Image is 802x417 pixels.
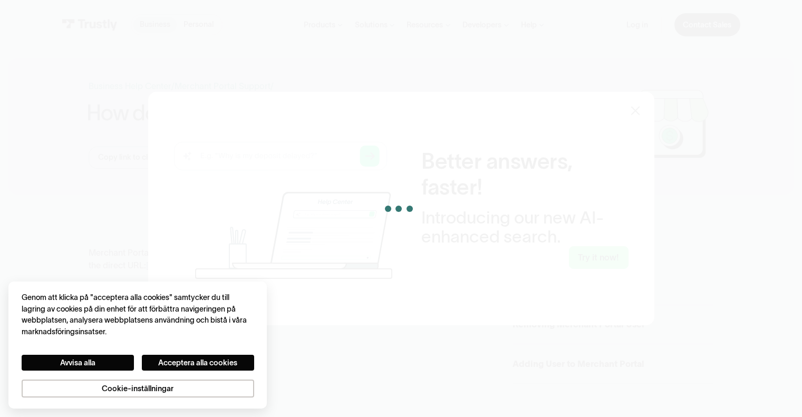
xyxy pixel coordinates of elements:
[22,292,254,397] div: Integritet
[8,282,267,409] div: Cookie banner
[22,355,134,371] button: Avvisa alla
[22,380,254,398] button: Cookie-inställningar
[142,355,254,371] button: Acceptera alla cookies
[22,292,254,337] div: Genom att klicka på "acceptera alla cookies" samtycker du till lagring av cookies på din enhet fö...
